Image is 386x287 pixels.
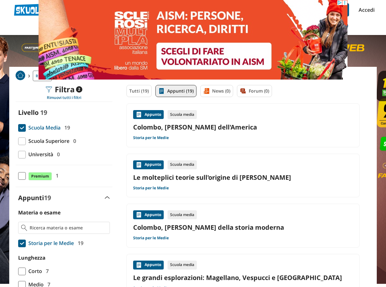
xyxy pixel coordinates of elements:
[168,160,197,169] div: Scuola media
[126,85,152,97] a: Tutti (19)
[26,267,42,275] span: Corto
[133,173,353,182] a: Le molteplici teorie sull'origine di [PERSON_NAME]
[46,86,52,93] img: Filtra filtri mobile
[136,111,142,118] img: Appunti contenuto
[133,235,169,241] a: Storia per le Medie
[54,150,60,158] span: 0
[44,193,51,202] span: 19
[133,261,164,269] div: Appunto
[40,108,47,117] span: 19
[168,210,197,219] div: Scuola media
[136,212,142,218] img: Appunti contenuto
[46,85,82,94] div: Filtra
[53,171,59,180] span: 1
[16,71,25,81] a: Home
[133,273,353,282] a: Le grandi esplorazioni: Magellano, Vespucci e [GEOGRAPHIC_DATA]
[168,110,197,119] div: Scuola media
[133,123,353,131] a: Colombo, [PERSON_NAME] dell'America
[133,223,353,232] a: Colombo, [PERSON_NAME] della storia moderna
[26,137,69,145] span: Scuola Superiore
[18,209,61,216] label: Materia o esame
[158,88,165,94] img: Appunti filtro contenuto attivo
[62,123,70,132] span: 19
[28,172,52,180] span: Premium
[30,225,107,231] input: Ricerca materia o esame
[21,225,27,231] img: Ricerca materia o esame
[133,210,164,219] div: Appunto
[18,108,39,117] label: Livello
[71,137,76,145] span: 0
[26,150,53,158] span: Università
[133,160,164,169] div: Appunto
[16,71,25,80] img: Home
[136,262,142,268] img: Appunti contenuto
[168,261,197,269] div: Scuola media
[133,135,169,140] a: Storia per le Medie
[76,86,82,93] span: 2
[359,3,372,17] a: Accedi
[33,71,52,81] a: Ricerca
[18,254,46,261] label: Lunghezza
[133,110,164,119] div: Appunto
[43,267,49,275] span: 7
[155,85,197,97] a: Appunti (19)
[16,95,112,100] div: Rimuovi tutti i filtri
[18,193,51,202] label: Appunti
[133,185,169,191] a: Storia per le Medie
[136,162,142,168] img: Appunti contenuto
[105,196,110,199] img: Apri e chiudi sezione
[26,123,61,132] span: Scuola Media
[26,239,74,247] span: Storia per le Medie
[75,239,83,247] span: 19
